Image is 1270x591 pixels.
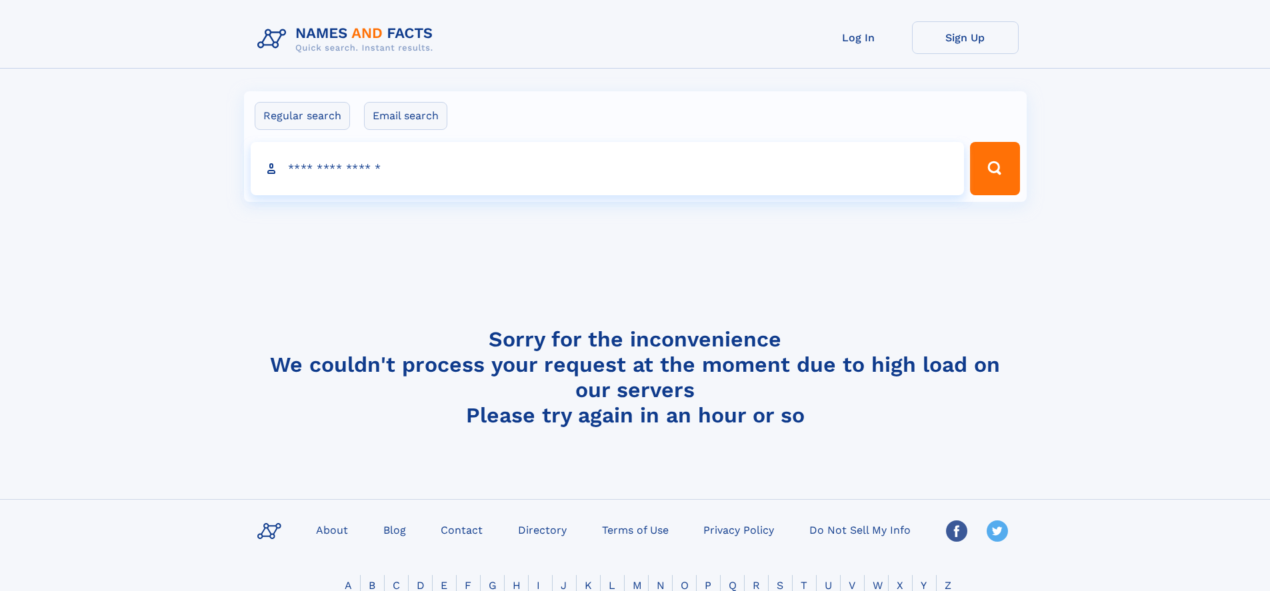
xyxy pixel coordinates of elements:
a: Do Not Sell My Info [804,520,916,539]
a: Privacy Policy [698,520,779,539]
input: search input [251,142,965,195]
a: Sign Up [912,21,1019,54]
label: Regular search [255,102,350,130]
a: Directory [513,520,572,539]
a: About [311,520,353,539]
img: Logo Names and Facts [252,21,444,57]
a: Log In [805,21,912,54]
img: Facebook [946,520,967,542]
img: Twitter [987,520,1008,542]
label: Email search [364,102,447,130]
a: Contact [435,520,488,539]
button: Search Button [970,142,1019,195]
a: Terms of Use [597,520,674,539]
a: Blog [378,520,411,539]
h4: Sorry for the inconvenience We couldn't process your request at the moment due to high load on ou... [252,326,1019,428]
